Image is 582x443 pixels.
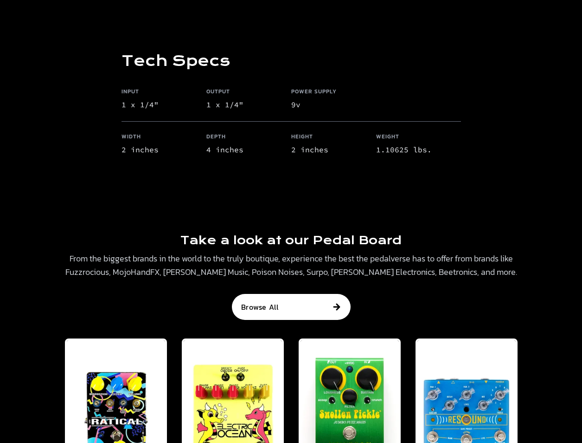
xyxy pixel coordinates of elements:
h6: Weight [376,133,442,144]
p: 1 x 1/4" [122,99,188,110]
p: From the biggest brands in the world to the truly boutique, experience the best the pedalverse ha... [65,252,518,279]
p: 1.10625 lbs. [376,144,442,155]
h6: Width [122,133,188,144]
h2: Take a look at our Pedal Board [180,233,402,248]
h6: Height [291,133,358,144]
h6: Depth [206,133,273,144]
p: 2 inches [122,144,188,155]
p: 1 x 1/4" [206,99,273,110]
h6: Input [122,88,188,99]
button: Browse All [232,294,351,320]
p: 9v [291,99,358,110]
p: 2 inches [291,144,358,155]
p: 4 inches [206,144,273,155]
h6: Power Supply [291,88,358,99]
h1: Tech Specs [122,52,230,69]
h6: Output [206,88,273,99]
